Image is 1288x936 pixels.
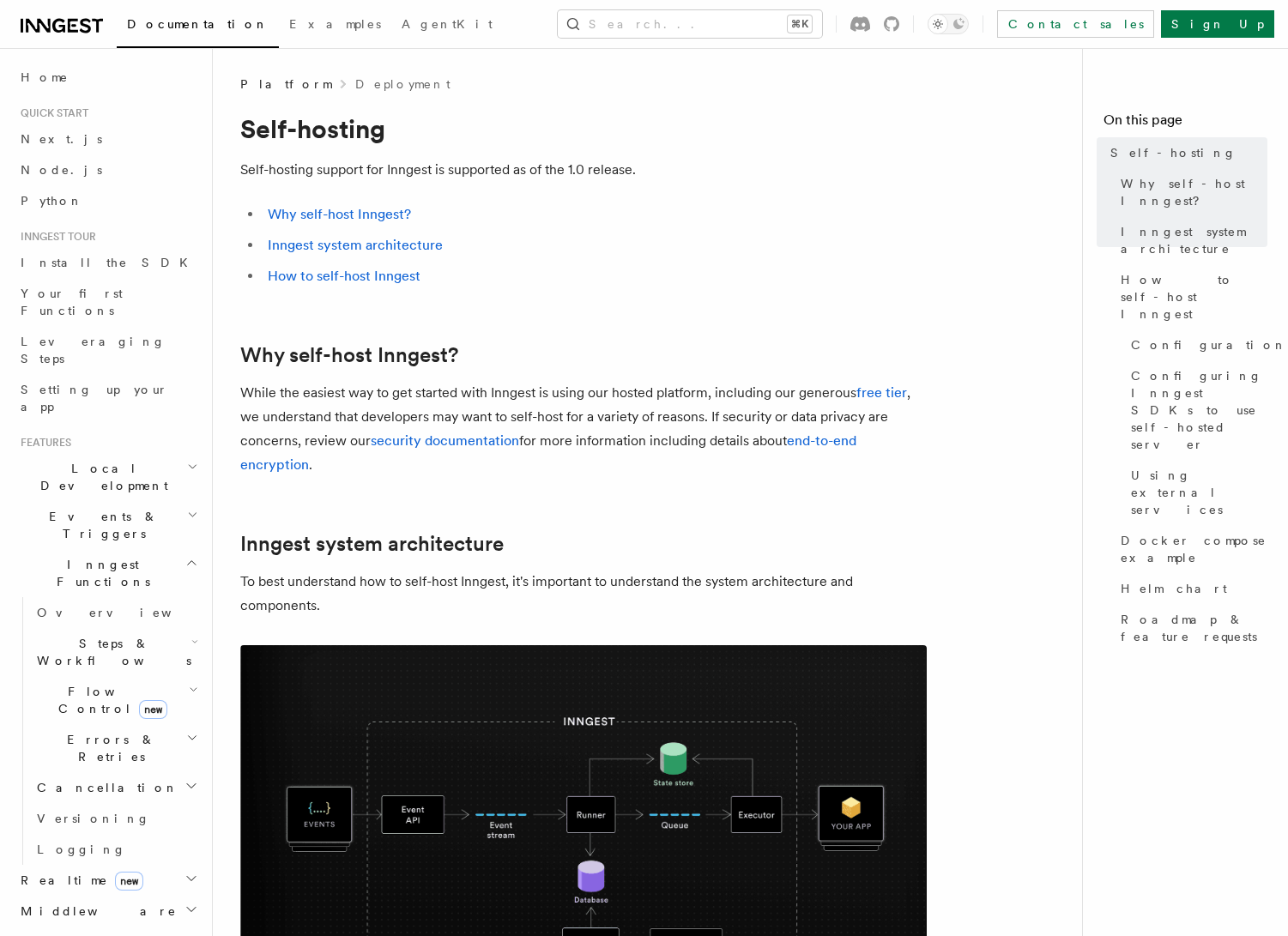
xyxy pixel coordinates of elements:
[1161,10,1274,38] a: Sign Up
[355,75,450,93] a: Deployment
[14,549,202,597] button: Inngest Functions
[14,326,202,374] a: Leveraging Steps
[371,432,519,449] a: security documentation
[30,597,202,628] a: Overview
[1121,580,1227,597] span: Helm chart
[14,903,177,920] span: Middleware
[21,335,166,365] span: Leveraging Steps
[1114,216,1267,264] a: Inngest system architecture
[240,75,331,93] span: Platform
[856,384,907,401] a: free tier
[30,803,202,834] a: Versioning
[14,556,185,590] span: Inngest Functions
[21,163,102,177] span: Node.js
[14,597,202,865] div: Inngest Functions
[1121,223,1267,257] span: Inngest system architecture
[928,14,969,34] button: Toggle dark mode
[30,635,191,669] span: Steps & Workflows
[240,381,927,477] p: While the easiest way to get started with Inngest is using our hosted platform, including our gen...
[997,10,1154,38] a: Contact sales
[115,872,143,891] span: new
[240,343,458,367] a: Why self-host Inngest?
[1104,137,1267,168] a: Self-hosting
[14,872,143,889] span: Realtime
[117,5,279,48] a: Documentation
[14,124,202,154] a: Next.js
[1114,573,1267,604] a: Helm chart
[1110,144,1237,161] span: Self-hosting
[30,683,189,717] span: Flow Control
[30,772,202,803] button: Cancellation
[1114,168,1267,216] a: Why self-host Inngest?
[14,508,187,542] span: Events & Triggers
[14,154,202,185] a: Node.js
[21,287,123,317] span: Your first Functions
[14,185,202,216] a: Python
[1114,264,1267,329] a: How to self-host Inngest
[21,132,102,146] span: Next.js
[14,501,202,549] button: Events & Triggers
[14,453,202,501] button: Local Development
[14,230,96,244] span: Inngest tour
[1104,110,1267,137] h4: On this page
[1121,175,1267,209] span: Why self-host Inngest?
[30,628,202,676] button: Steps & Workflows
[1121,271,1267,323] span: How to self-host Inngest
[37,812,150,825] span: Versioning
[21,69,69,86] span: Home
[14,247,202,278] a: Install the SDK
[139,700,167,719] span: new
[30,731,186,765] span: Errors & Retries
[1131,367,1267,453] span: Configuring Inngest SDKs to use self-hosted server
[558,10,822,38] button: Search...⌘K
[402,17,493,31] span: AgentKit
[289,17,381,31] span: Examples
[30,834,202,865] a: Logging
[1131,336,1287,353] span: Configuration
[21,383,168,414] span: Setting up your app
[279,5,391,46] a: Examples
[788,15,812,33] kbd: ⌘K
[1131,467,1267,518] span: Using external services
[14,278,202,326] a: Your first Functions
[1124,360,1267,460] a: Configuring Inngest SDKs to use self-hosted server
[391,5,503,46] a: AgentKit
[240,158,927,182] p: Self-hosting support for Inngest is supported as of the 1.0 release.
[1114,604,1267,652] a: Roadmap & feature requests
[240,570,927,618] p: To best understand how to self-host Inngest, it's important to understand the system architecture...
[30,779,178,796] span: Cancellation
[268,237,443,253] a: Inngest system architecture
[1121,611,1267,645] span: Roadmap & feature requests
[240,113,927,144] h1: Self-hosting
[1121,532,1267,566] span: Docker compose example
[1114,525,1267,573] a: Docker compose example
[37,606,214,619] span: Overview
[14,62,202,93] a: Home
[14,436,71,450] span: Features
[14,460,187,494] span: Local Development
[21,256,198,269] span: Install the SDK
[240,532,504,556] a: Inngest system architecture
[21,194,83,208] span: Python
[14,106,88,120] span: Quick start
[14,865,202,896] button: Realtimenew
[1124,460,1267,525] a: Using external services
[14,896,202,927] button: Middleware
[30,676,202,724] button: Flow Controlnew
[127,17,269,31] span: Documentation
[30,724,202,772] button: Errors & Retries
[1124,329,1267,360] a: Configuration
[268,206,411,222] a: Why self-host Inngest?
[14,374,202,422] a: Setting up your app
[37,842,126,856] span: Logging
[268,268,420,284] a: How to self-host Inngest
